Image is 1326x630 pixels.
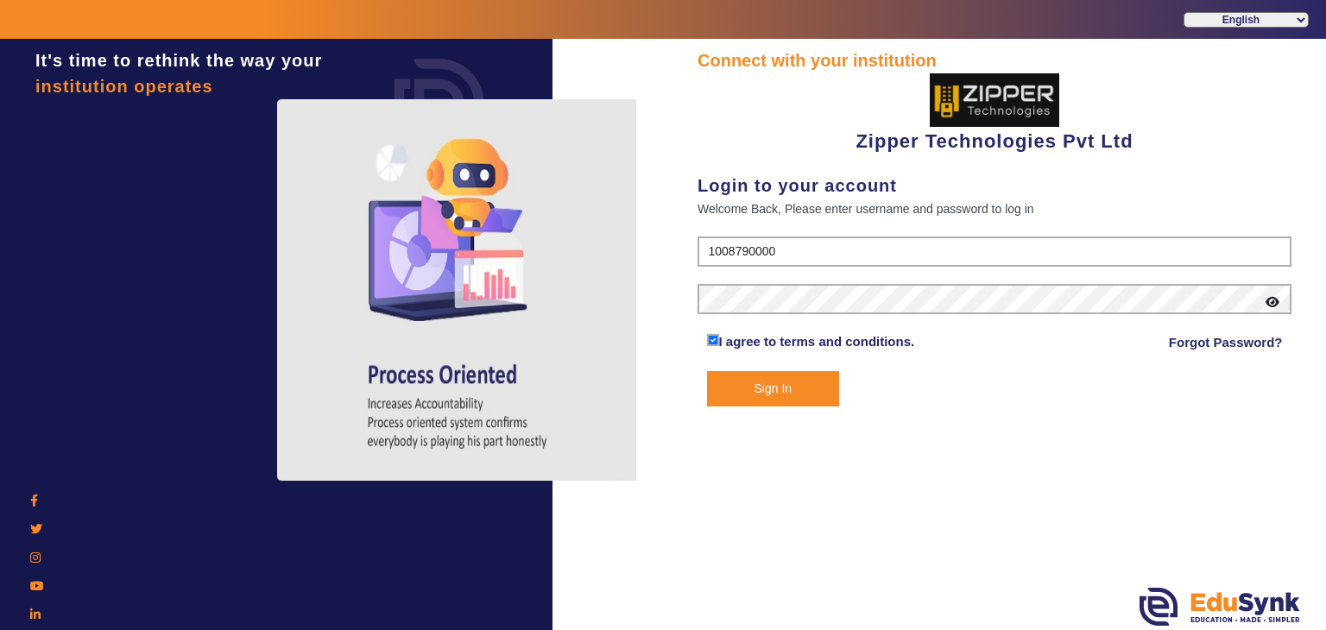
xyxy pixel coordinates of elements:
[698,198,1291,219] div: Welcome Back, Please enter username and password to log in
[698,73,1291,155] div: Zipper Technologies Pvt Ltd
[35,77,213,96] span: institution operates
[698,173,1291,198] div: Login to your account
[698,236,1291,268] input: User Name
[698,47,1291,73] div: Connect with your institution
[719,334,915,349] a: I agree to terms and conditions.
[277,99,640,481] img: login4.png
[1140,588,1300,626] img: edusynk.png
[1169,332,1283,353] a: Forgot Password?
[375,39,504,168] img: login.png
[930,73,1059,127] img: 36227e3f-cbf6-4043-b8fc-b5c5f2957d0a
[707,371,840,406] button: Sign In
[35,51,322,70] span: It's time to rethink the way your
